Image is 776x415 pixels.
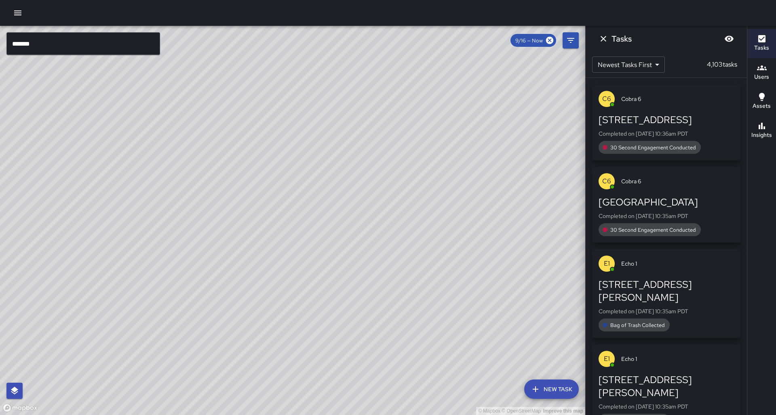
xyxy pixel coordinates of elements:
[747,29,776,58] button: Tasks
[753,102,771,111] h6: Assets
[751,131,772,140] h6: Insights
[592,84,740,160] button: C6Cobra 6[STREET_ADDRESS]Completed on [DATE] 10:36am PDT30 Second Engagement Conducted
[524,379,579,399] button: New Task
[602,94,611,104] p: C6
[605,144,701,151] span: 30 Second Engagement Conducted
[592,249,740,338] button: E1Echo 1[STREET_ADDRESS][PERSON_NAME]Completed on [DATE] 10:35am PDTBag of Trash Collected
[612,32,632,45] h6: Tasks
[605,226,701,233] span: 30 Second Engagement Conducted
[599,196,734,209] div: [GEOGRAPHIC_DATA]
[747,87,776,116] button: Assets
[563,32,579,48] button: Filters
[604,259,610,268] p: E1
[599,113,734,126] div: [STREET_ADDRESS]
[604,354,610,364] p: E1
[599,278,734,304] div: [STREET_ADDRESS][PERSON_NAME]
[621,260,734,268] span: Echo 1
[754,44,769,52] h6: Tasks
[747,58,776,87] button: Users
[510,37,548,44] span: 9/16 — Now
[602,176,611,186] p: C6
[621,95,734,103] span: Cobra 6
[510,34,556,47] div: 9/16 — Now
[592,57,665,73] div: Newest Tasks First
[599,402,734,411] p: Completed on [DATE] 10:35am PDT
[747,116,776,145] button: Insights
[592,167,740,243] button: C6Cobra 6[GEOGRAPHIC_DATA]Completed on [DATE] 10:35am PDT30 Second Engagement Conducted
[595,31,612,47] button: Dismiss
[621,355,734,363] span: Echo 1
[721,31,737,47] button: Blur
[621,177,734,185] span: Cobra 6
[599,373,734,399] div: [STREET_ADDRESS][PERSON_NAME]
[605,322,670,329] span: Bag of Trash Collected
[599,212,734,220] p: Completed on [DATE] 10:35am PDT
[599,307,734,315] p: Completed on [DATE] 10:35am PDT
[704,60,740,69] p: 4,103 tasks
[754,73,769,82] h6: Users
[599,130,734,138] p: Completed on [DATE] 10:36am PDT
